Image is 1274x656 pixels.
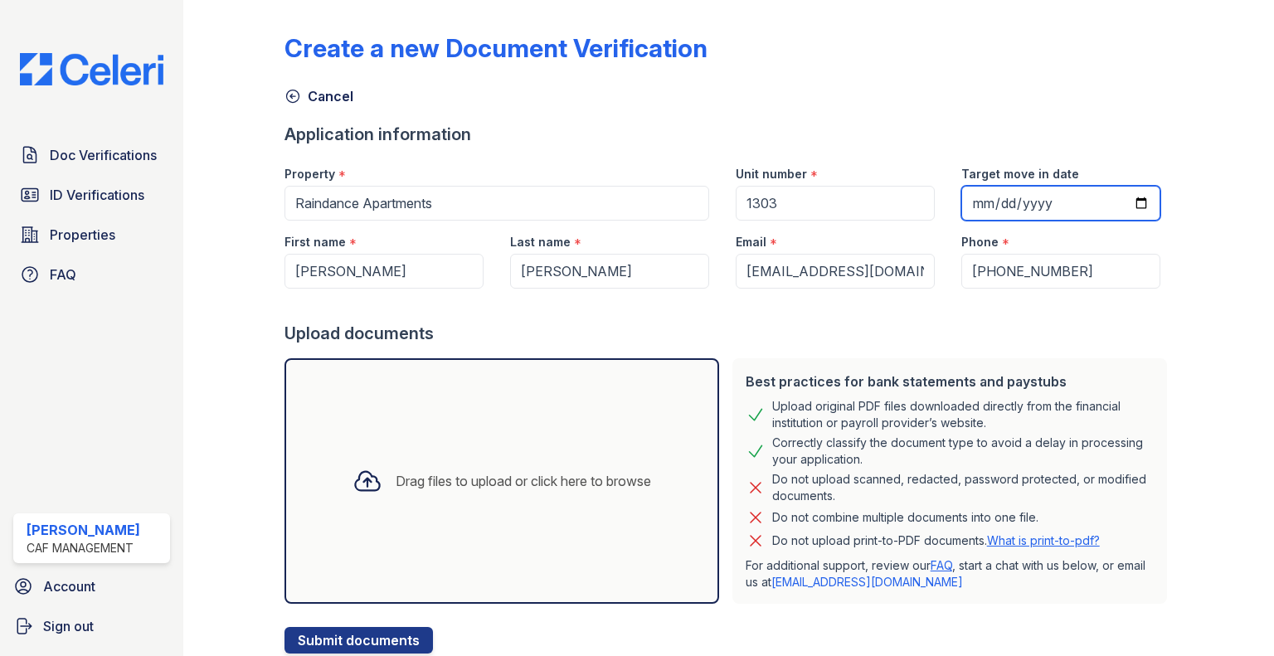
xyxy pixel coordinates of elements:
[43,576,95,596] span: Account
[13,178,170,211] a: ID Verifications
[284,123,1174,146] div: Application information
[284,322,1174,345] div: Upload documents
[7,53,177,85] img: CE_Logo_Blue-a8612792a0a2168367f1c8372b55b34899dd931a85d93a1a3d3e32e68fde9ad4.png
[27,540,140,556] div: CAF Management
[284,166,335,182] label: Property
[27,520,140,540] div: [PERSON_NAME]
[7,570,177,603] a: Account
[746,372,1154,391] div: Best practices for bank statements and paystubs
[772,471,1154,504] div: Do not upload scanned, redacted, password protected, or modified documents.
[50,265,76,284] span: FAQ
[746,557,1154,590] p: For additional support, review our , start a chat with us below, or email us at
[284,627,433,654] button: Submit documents
[961,166,1079,182] label: Target move in date
[736,166,807,182] label: Unit number
[50,185,144,205] span: ID Verifications
[772,398,1154,431] div: Upload original PDF files downloaded directly from the financial institution or payroll provider’...
[772,508,1038,527] div: Do not combine multiple documents into one file.
[772,532,1100,549] p: Do not upload print-to-PDF documents.
[43,616,94,636] span: Sign out
[50,145,157,165] span: Doc Verifications
[13,138,170,172] a: Doc Verifications
[13,258,170,291] a: FAQ
[771,575,963,589] a: [EMAIL_ADDRESS][DOMAIN_NAME]
[510,234,571,250] label: Last name
[931,558,952,572] a: FAQ
[736,234,766,250] label: Email
[284,234,346,250] label: First name
[284,33,708,63] div: Create a new Document Verification
[961,234,999,250] label: Phone
[7,610,177,643] a: Sign out
[284,86,353,106] a: Cancel
[50,225,115,245] span: Properties
[987,533,1100,547] a: What is print-to-pdf?
[13,218,170,251] a: Properties
[772,435,1154,468] div: Correctly classify the document type to avoid a delay in processing your application.
[396,471,651,491] div: Drag files to upload or click here to browse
